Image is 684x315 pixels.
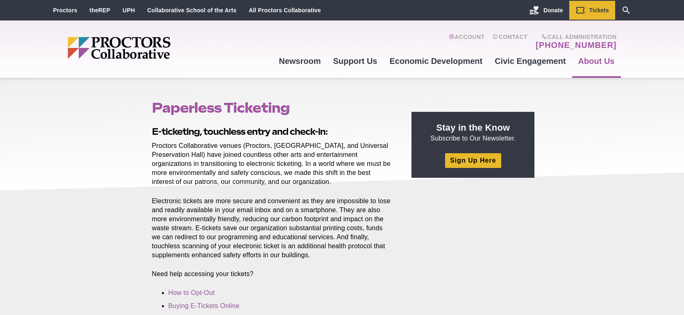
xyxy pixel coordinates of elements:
img: Proctors logo [68,37,234,59]
a: Collaborative School of the Arts [147,7,236,14]
p: Need help accessing your tickets? [152,270,393,279]
a: All Proctors Collaborative [249,7,321,14]
p: Proctors Collaborative venues (Proctors, [GEOGRAPHIC_DATA], and Universal Preservation Hall) have... [152,141,393,186]
span: Tickets [589,7,609,14]
a: Economic Development [384,50,489,72]
a: How to Opt-Out [168,289,215,296]
h1: Paperless Ticketing [152,100,393,116]
a: Support Us [327,50,384,72]
span: Donate [543,7,563,14]
a: Buying E-Tickets Online [168,302,240,309]
a: Contact [493,34,527,50]
a: About Us [572,50,621,72]
span: Call Administration [533,34,616,40]
iframe: Advertisement [411,188,534,290]
a: Donate [523,1,569,20]
strong: E-ticketing, touchless entry and check-in: [152,126,327,137]
a: Search [615,1,637,20]
a: UPH [123,7,135,14]
a: Account [449,34,484,50]
a: Tickets [569,1,615,20]
a: Proctors [53,7,77,14]
a: Sign Up Here [445,153,501,168]
strong: Stay in the Know [436,122,510,133]
p: Electronic tickets are more secure and convenient as they are impossible to lose and readily avai... [152,197,393,260]
a: theREP [89,7,110,14]
p: Subscribe to Our Newsletter. [421,122,525,143]
a: Civic Engagement [489,50,572,72]
a: [PHONE_NUMBER] [536,40,616,50]
a: Newsroom [273,50,327,72]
